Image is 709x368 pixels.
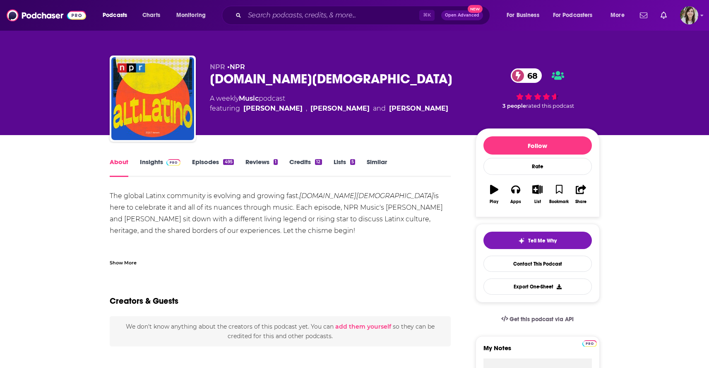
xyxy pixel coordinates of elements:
a: [PERSON_NAME] [389,104,448,114]
div: A weekly podcast [210,94,448,114]
button: tell me why sparkleTell Me Why [483,232,592,249]
span: ⌘ K [419,10,435,21]
div: List [534,199,541,204]
button: open menu [548,9,605,22]
img: Podchaser Pro [582,340,597,347]
h2: Creators & Guests [110,296,178,306]
span: , [306,104,307,114]
button: Share [570,179,591,209]
a: Show notifications dropdown [637,8,651,22]
a: [PERSON_NAME] [243,104,303,114]
div: 68 3 peoplerated this podcast [476,63,600,114]
span: More [610,10,625,21]
span: NPR [210,63,225,71]
button: Play [483,179,505,209]
div: Share [575,199,586,204]
button: open menu [501,9,550,22]
button: Apps [505,179,526,209]
a: Credits12 [289,158,322,177]
div: 495 [223,159,233,165]
a: Similar [367,158,387,177]
em: [DOMAIN_NAME][DEMOGRAPHIC_DATA] [299,192,434,200]
a: Charts [137,9,165,22]
span: Podcasts [103,10,127,21]
img: User Profile [680,6,698,24]
span: 3 people [502,103,526,109]
a: [PERSON_NAME] [310,104,370,114]
span: featuring [210,104,448,114]
div: Search podcasts, credits, & more... [230,6,498,25]
div: 12 [315,159,322,165]
a: About [110,158,128,177]
button: Follow [483,136,592,155]
span: and [373,104,386,114]
a: Get this podcast via API [495,309,581,329]
span: Open Advanced [445,13,479,17]
span: rated this podcast [526,103,574,109]
button: open menu [171,9,216,22]
div: Bookmark [549,199,569,204]
div: 1 [274,159,278,165]
label: My Notes [483,344,592,358]
div: Rate [483,158,592,175]
img: Podchaser Pro [166,159,181,166]
span: For Business [507,10,539,21]
span: 68 [519,68,542,83]
button: open menu [605,9,635,22]
span: We don't know anything about the creators of this podcast yet . You can so they can be credited f... [126,323,435,339]
a: Lists5 [334,158,355,177]
span: Get this podcast via API [510,316,574,323]
a: Episodes495 [192,158,233,177]
span: New [468,5,483,13]
img: Podchaser - Follow, Share and Rate Podcasts [7,7,86,23]
span: Charts [142,10,160,21]
button: Open AdvancedNew [441,10,483,20]
a: 68 [511,68,542,83]
button: Bookmark [548,179,570,209]
img: Alt.Latino [111,57,194,140]
span: • [227,63,245,71]
a: Reviews1 [245,158,278,177]
button: Export One-Sheet [483,278,592,295]
img: tell me why sparkle [518,237,525,244]
button: open menu [97,9,138,22]
div: Apps [510,199,521,204]
a: Show notifications dropdown [657,8,670,22]
input: Search podcasts, credits, & more... [245,9,419,22]
button: Show profile menu [680,6,698,24]
span: For Podcasters [553,10,593,21]
div: 5 [350,159,355,165]
a: Contact This Podcast [483,256,592,272]
a: InsightsPodchaser Pro [140,158,181,177]
a: Music [239,94,259,102]
button: add them yourself [335,323,391,330]
span: Logged in as devinandrade [680,6,698,24]
div: The global Latinx community is evolving and growing fast. is here to celebrate it and all of its ... [110,190,451,271]
a: NPR [230,63,245,71]
span: Tell Me Why [528,237,557,244]
button: List [526,179,548,209]
span: Monitoring [176,10,206,21]
a: Pro website [582,339,597,347]
div: Play [490,199,498,204]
